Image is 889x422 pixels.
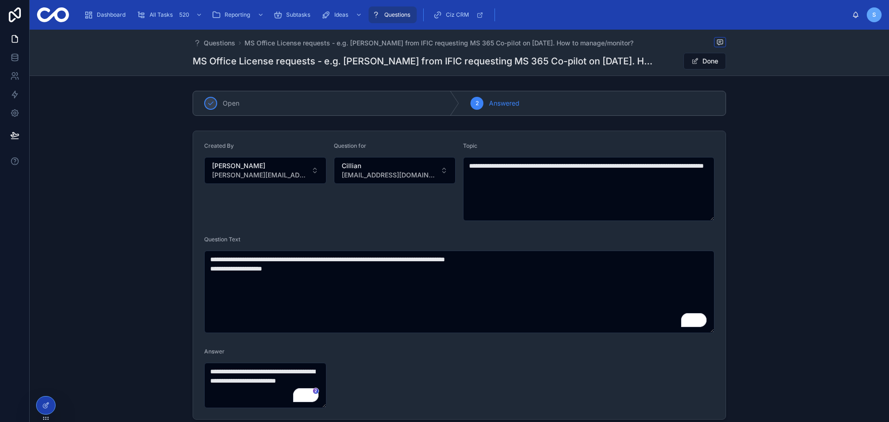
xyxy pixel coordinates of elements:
h1: MS Office License requests - e.g. [PERSON_NAME] from IFIC requesting MS 365 Co-pilot on [DATE]. H... [193,55,657,68]
span: Open [223,99,239,108]
a: Dashboard [81,6,132,23]
a: All Tasks520 [134,6,207,23]
img: App logo [37,7,69,22]
div: scrollable content [76,5,852,25]
button: Done [683,53,726,69]
span: 2 [476,100,479,107]
a: Ciz CRM [430,6,488,23]
span: [EMAIL_ADDRESS][DOMAIN_NAME] [342,170,437,180]
a: Ideas [319,6,367,23]
span: Cillian [342,161,437,170]
span: Question for [334,142,366,149]
span: Topic [463,142,477,149]
button: Select Button [204,157,326,184]
span: [PERSON_NAME][EMAIL_ADDRESS][DOMAIN_NAME] [212,170,307,180]
a: Subtasks [270,6,317,23]
a: Questions [193,38,235,48]
span: Reporting [225,11,250,19]
span: Questions [204,38,235,48]
span: Question Text [204,236,240,243]
div: 520 [176,9,192,20]
textarea: To enrich screen reader interactions, please activate Accessibility in Grammarly extension settings [204,363,326,408]
span: Dashboard [97,11,125,19]
span: [PERSON_NAME] [212,161,307,170]
a: Reporting [209,6,269,23]
span: Answer [204,348,225,355]
span: Ideas [334,11,348,19]
button: Select Button [334,157,456,184]
a: MS Office License requests - e.g. [PERSON_NAME] from IFIC requesting MS 365 Co-pilot on [DATE]. H... [244,38,633,48]
span: All Tasks [150,11,173,19]
span: Subtasks [286,11,310,19]
span: Ciz CRM [446,11,469,19]
span: Answered [489,99,520,108]
span: S [872,11,876,19]
span: Created By [204,142,234,149]
textarea: To enrich screen reader interactions, please activate Accessibility in Grammarly extension settings [204,251,714,333]
a: Questions [369,6,417,23]
span: Questions [384,11,410,19]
